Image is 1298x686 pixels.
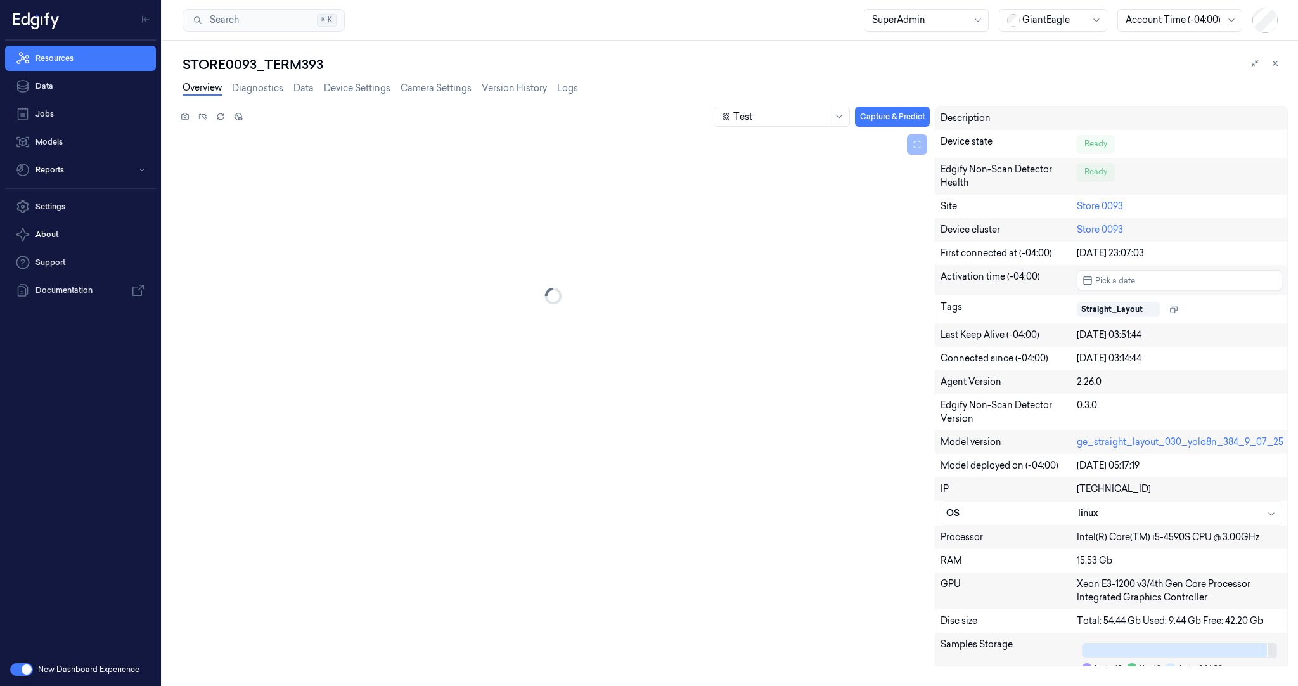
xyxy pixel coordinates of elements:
[1178,664,1223,673] span: Active: 3.06 GB
[941,482,1077,496] div: IP
[1081,304,1143,315] div: Straight_Layout
[5,129,156,155] a: Models
[232,82,283,95] a: Diagnostics
[1078,507,1276,520] div: linux
[941,247,1077,260] div: First connected at (-04:00)
[1077,614,1282,628] div: Total: 54.44 Gb Used: 9.44 Gb Free: 42.20 Gb
[183,9,345,32] button: Search⌘K
[5,157,156,183] button: Reports
[1077,163,1115,181] div: Ready
[1077,135,1115,153] div: Ready
[1077,328,1282,342] div: [DATE] 03:51:44
[941,436,1077,449] div: Model version
[5,101,156,127] a: Jobs
[941,200,1077,213] div: Site
[324,82,390,95] a: Device Settings
[941,223,1077,236] div: Device cluster
[941,502,1282,525] button: OSlinux
[946,507,1079,520] div: OS
[482,82,547,95] a: Version History
[941,614,1077,628] div: Disc size
[136,10,156,30] button: Toggle Navigation
[5,250,156,275] a: Support
[941,399,1077,425] div: Edgify Non-Scan Detector Version
[1077,375,1282,389] div: 2.26.0
[855,107,930,127] button: Capture & Predict
[1077,531,1282,544] div: Intel(R) Core(TM) i5-4590S CPU @ 3.00GHz
[293,82,314,95] a: Data
[5,278,156,303] a: Documentation
[401,82,472,95] a: Camera Settings
[941,163,1077,190] div: Edgify Non-Scan Detector Health
[941,578,1077,604] div: GPU
[183,56,1288,74] div: STORE0093_TERM393
[941,459,1077,472] div: Model deployed on (-04:00)
[5,222,156,247] button: About
[941,112,1077,125] div: Description
[1077,270,1282,290] button: Pick a date
[1095,664,1122,673] span: Locked: 0
[941,554,1077,567] div: RAM
[941,135,1077,153] div: Device state
[5,74,156,99] a: Data
[1140,664,1160,673] span: Used: 0
[1093,275,1135,287] span: Pick a date
[941,352,1077,365] div: Connected since (-04:00)
[941,270,1077,290] div: Activation time (-04:00)
[1077,224,1123,235] a: Store 0093
[1077,200,1123,212] a: Store 0093
[1077,352,1282,365] div: [DATE] 03:14:44
[941,301,1077,318] div: Tags
[1077,482,1282,496] div: [TECHNICAL_ID]
[1077,578,1282,604] div: Xeon E3-1200 v3/4th Gen Core Processor Integrated Graphics Controller
[183,81,222,96] a: Overview
[941,531,1077,544] div: Processor
[1077,399,1282,425] div: 0.3.0
[941,328,1077,342] div: Last Keep Alive (-04:00)
[1077,436,1283,448] a: ge_straight_layout_030_yolo8n_384_9_07_25
[1077,554,1282,567] div: 15.53 Gb
[941,375,1077,389] div: Agent Version
[557,82,578,95] a: Logs
[5,46,156,71] a: Resources
[1077,247,1282,260] div: [DATE] 23:07:03
[205,13,239,27] span: Search
[1077,459,1282,472] div: [DATE] 05:17:19
[5,194,156,219] a: Settings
